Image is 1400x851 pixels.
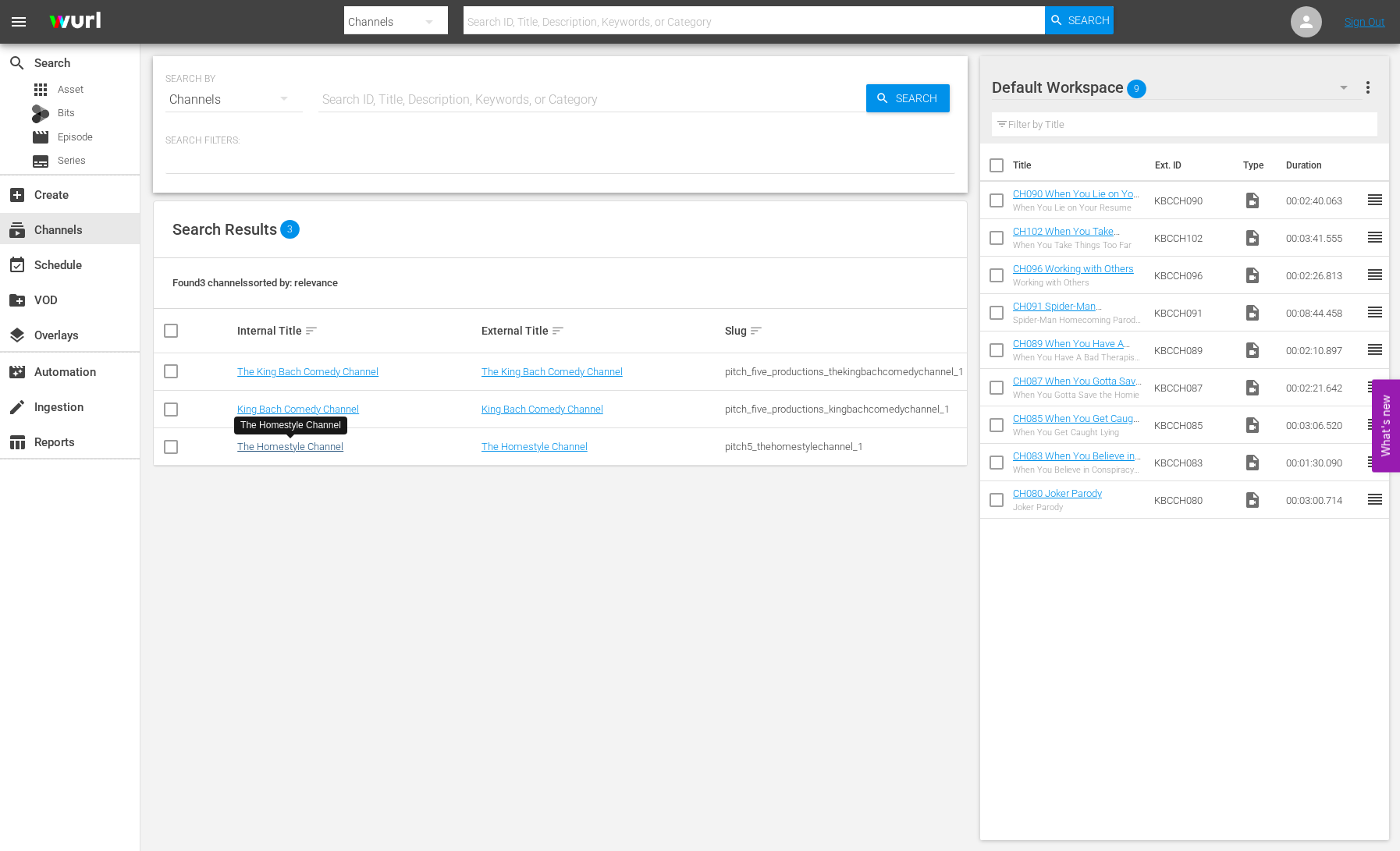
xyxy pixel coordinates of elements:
td: KBCCH083 [1148,444,1237,481]
span: Channels [8,221,27,239]
span: Video [1243,491,1262,509]
span: Video [1243,229,1262,247]
th: Title [1013,144,1146,187]
span: more_vert [1359,78,1377,97]
span: Automation [8,363,27,381]
a: CH080 Joker Parody [1013,488,1102,499]
span: Video [1243,266,1262,285]
span: VOD [8,291,27,310]
td: 00:02:40.063 [1280,182,1366,219]
td: 00:02:26.813 [1280,257,1366,294]
span: Bits [58,105,75,121]
span: sort [749,324,763,338]
span: sort [304,324,318,338]
div: When You Gotta Save the Homie [1013,390,1142,400]
div: The Homestyle Channel [240,419,341,432]
span: Create [8,186,27,204]
span: Episode [58,129,93,145]
span: reorder [1366,340,1384,359]
span: Video [1243,341,1262,360]
a: The King Bach Comedy Channel [481,366,623,378]
span: Video [1243,378,1262,397]
span: reorder [1366,378,1384,396]
td: KBCCH085 [1148,406,1237,444]
span: Found 3 channels sorted by: relevance [172,277,338,289]
span: reorder [1366,190,1384,209]
div: Slug [725,321,965,340]
span: Video [1243,191,1262,210]
a: CH096 Working with Others [1013,263,1134,275]
span: Ingestion [8,398,27,417]
span: Search [1068,6,1110,34]
div: Joker Parody [1013,502,1102,512]
td: KBCCH080 [1148,481,1237,519]
a: The Homestyle Channel [237,441,343,452]
button: Open Feedback Widget [1372,379,1400,472]
td: KBCCH096 [1148,257,1237,294]
td: 00:02:21.642 [1280,369,1366,406]
td: 00:03:00.714 [1280,481,1366,519]
div: pitch5_thehomestylechannel_1 [725,441,965,452]
div: Spider-Man Homecoming Parody Spider-Bruh [1013,315,1142,325]
a: The Homestyle Channel [481,441,588,452]
td: KBCCH089 [1148,332,1237,369]
a: Sign Out [1345,16,1385,28]
img: ans4CAIJ8jUAAAAAAAAAAAAAAAAAAAAAAAAgQb4GAAAAAAAAAAAAAAAAAAAAAAAAJMjXAAAAAAAAAAAAAAAAAAAAAAAAgAT5G... [37,4,112,41]
div: Internal Title [237,321,477,340]
td: 00:03:06.520 [1280,406,1366,444]
td: 00:08:44.458 [1280,294,1366,332]
button: Search [866,84,950,112]
a: King Bach Comedy Channel [481,403,603,415]
td: KBCCH091 [1148,294,1237,332]
span: 9 [1127,73,1146,105]
th: Ext. ID [1146,144,1234,187]
span: Schedule [8,256,27,275]
p: Search Filters: [165,134,955,147]
div: Default Workspace [992,66,1363,109]
span: Episode [31,128,50,147]
div: Channels [165,78,303,122]
td: KBCCH087 [1148,369,1237,406]
a: CH102 When You Take Things Too Far [1013,225,1120,249]
a: CH087 When You Gotta Save the Homie [1013,375,1142,399]
span: menu [9,12,28,31]
div: External Title [481,321,721,340]
a: CH089 When You Have A Bad Therapist Part 2 [1013,338,1130,361]
a: CH083 When You Believe in Conspiracy Theories [1013,450,1141,473]
span: reorder [1366,265,1384,284]
span: Overlays [8,326,27,345]
span: Search [8,54,27,73]
span: Video [1243,453,1262,472]
div: When You Have A Bad Therapist Part 2 [1013,353,1142,363]
td: 00:02:10.897 [1280,332,1366,369]
th: Duration [1277,144,1370,187]
td: 00:03:41.555 [1280,219,1366,257]
span: Asset [58,82,84,98]
span: Search Results [172,220,277,239]
div: pitch_five_productions_thekingbachcomedychannel_1 [725,366,965,378]
span: Series [31,152,50,171]
span: reorder [1366,303,1384,321]
td: KBCCH102 [1148,219,1237,257]
td: 00:01:30.090 [1280,444,1366,481]
span: Video [1243,303,1262,322]
div: When You Take Things Too Far [1013,240,1142,250]
div: Working with Others [1013,278,1134,288]
span: sort [551,324,565,338]
span: Series [58,153,86,168]
a: The King Bach Comedy Channel [237,366,378,378]
a: CH091 Spider-Man Homecoming Parody Spider-Bruh [1013,300,1140,335]
span: Search [890,84,950,112]
td: KBCCH090 [1148,182,1237,219]
span: reorder [1366,228,1384,246]
th: Type [1234,144,1277,187]
div: pitch_five_productions_kingbachcomedychannel_1 [725,403,965,415]
div: Bits [31,105,50,123]
span: reorder [1366,415,1384,434]
button: more_vert [1359,69,1377,106]
a: CH085 When You Get Caught Lying [1013,413,1142,436]
span: 3 [280,220,300,239]
div: When You Lie on Your Resume [1013,203,1142,213]
a: CH090 When You Lie on Your Resume [1013,188,1142,211]
span: reorder [1366,452,1384,471]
